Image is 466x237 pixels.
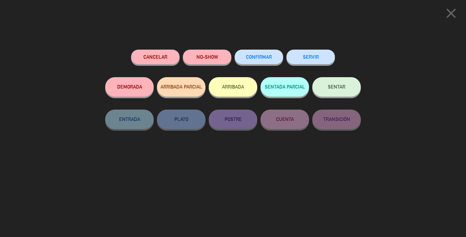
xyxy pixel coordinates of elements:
[105,110,154,129] button: ENTRADA
[312,77,361,97] button: SENTAR
[209,110,257,129] button: POSTRE
[312,110,361,129] button: TRANSICIÓN
[131,50,180,64] button: Cancelar
[261,77,309,97] button: SENTADA PARCIAL
[328,84,345,89] span: SENTAR
[441,5,461,24] button: close
[443,5,459,21] i: close
[157,110,205,129] button: PLATO
[105,77,154,97] button: DEMORADA
[183,50,231,64] button: NO-SHOW
[209,77,257,97] button: ARRIBADA
[157,77,205,97] button: ARRIBADA PARCIAL
[261,110,309,129] button: CUENTA
[246,54,272,60] span: CONFIRMAR
[161,84,202,89] span: ARRIBADA PARCIAL
[235,50,283,64] button: CONFIRMAR
[286,50,335,64] button: SERVIR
